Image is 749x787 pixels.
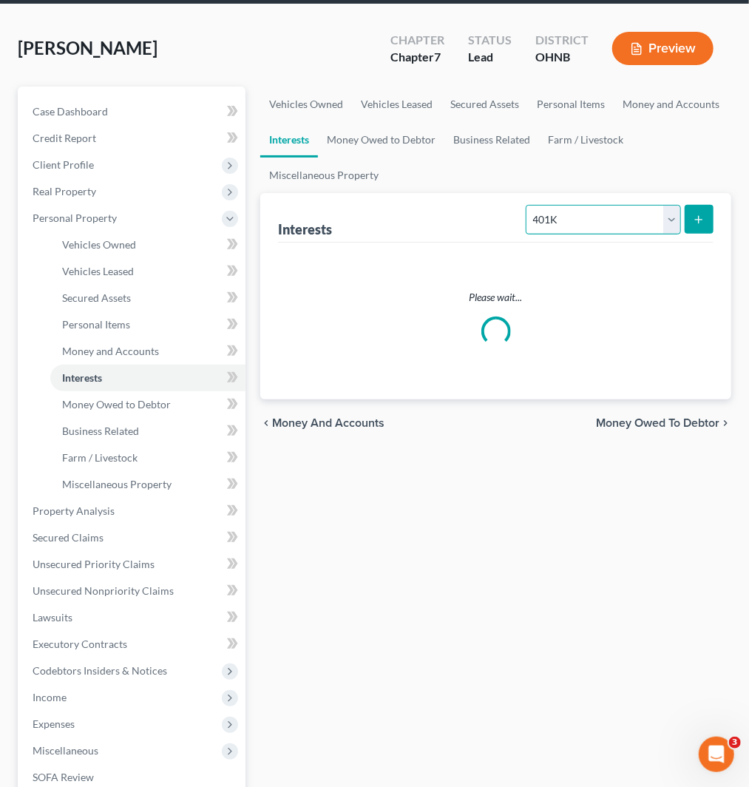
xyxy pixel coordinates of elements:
a: Personal Items [50,311,245,338]
a: Unsecured Nonpriority Claims [21,578,245,604]
a: Farm / Livestock [50,445,245,471]
div: OHNB [535,49,589,66]
p: Please wait... [290,290,702,305]
span: SOFA Review [33,771,94,783]
span: Farm / Livestock [62,451,138,464]
span: Secured Claims [33,531,104,544]
a: Money and Accounts [614,87,728,122]
span: Money Owed to Debtor [62,398,171,411]
a: Secured Assets [441,87,528,122]
a: Money Owed to Debtor [50,391,245,418]
span: Unsecured Priority Claims [33,558,155,570]
div: Status [468,32,512,49]
a: Business Related [444,122,539,158]
span: Vehicles Owned [62,238,136,251]
a: Miscellaneous Property [50,471,245,498]
div: District [535,32,589,49]
span: Miscellaneous [33,744,98,757]
i: chevron_right [719,417,731,429]
span: Property Analysis [33,504,115,517]
a: Farm / Livestock [539,122,632,158]
a: Interests [260,122,318,158]
span: Case Dashboard [33,105,108,118]
a: Executory Contracts [21,631,245,658]
span: Personal Items [62,318,130,331]
a: Vehicles Owned [50,232,245,258]
span: Vehicles Leased [62,265,134,277]
span: Money and Accounts [62,345,159,357]
span: Real Property [33,185,96,197]
span: Client Profile [33,158,94,171]
div: Chapter [390,32,444,49]
a: Case Dashboard [21,98,245,125]
div: Interests [278,220,332,238]
a: Vehicles Owned [260,87,352,122]
span: 7 [434,50,441,64]
a: Secured Claims [21,524,245,551]
span: Codebtors Insiders & Notices [33,664,167,677]
span: Expenses [33,717,75,730]
div: Chapter [390,49,444,66]
span: Money Owed to Debtor [596,417,719,429]
a: Personal Items [528,87,614,122]
span: Business Related [62,425,139,437]
a: Interests [50,365,245,391]
span: Credit Report [33,132,96,144]
span: [PERSON_NAME] [18,37,157,58]
span: Personal Property [33,212,117,224]
a: Miscellaneous Property [260,158,387,193]
a: Secured Assets [50,285,245,311]
button: Preview [612,32,714,65]
a: Vehicles Leased [352,87,441,122]
span: Executory Contracts [33,638,127,650]
a: Business Related [50,418,245,445]
span: Secured Assets [62,291,131,304]
i: chevron_left [260,417,272,429]
a: Money Owed to Debtor [318,122,444,158]
iframe: Intercom live chat [699,737,734,772]
span: Lawsuits [33,611,72,624]
span: Interests [62,371,102,384]
button: Money Owed to Debtor chevron_right [596,417,731,429]
a: Lawsuits [21,604,245,631]
span: Unsecured Nonpriority Claims [33,584,174,597]
a: Money and Accounts [50,338,245,365]
span: Money and Accounts [272,417,384,429]
a: Credit Report [21,125,245,152]
a: Unsecured Priority Claims [21,551,245,578]
div: Lead [468,49,512,66]
span: 3 [729,737,741,749]
a: Vehicles Leased [50,258,245,285]
a: Property Analysis [21,498,245,524]
span: Income [33,691,67,703]
button: chevron_left Money and Accounts [260,417,384,429]
span: Miscellaneous Property [62,478,172,490]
